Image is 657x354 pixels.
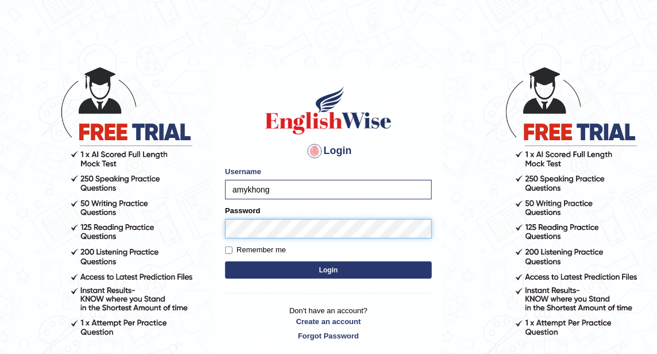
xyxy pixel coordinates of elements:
img: Logo of English Wise sign in for intelligent practice with AI [263,84,394,136]
p: Don't have an account? [225,305,432,341]
h4: Login [225,142,432,160]
a: Forgot Password [225,330,432,341]
input: Remember me [225,247,233,254]
label: Remember me [225,244,286,256]
label: Password [225,205,260,216]
label: Username [225,166,261,177]
a: Create an account [225,316,432,327]
button: Login [225,261,432,279]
